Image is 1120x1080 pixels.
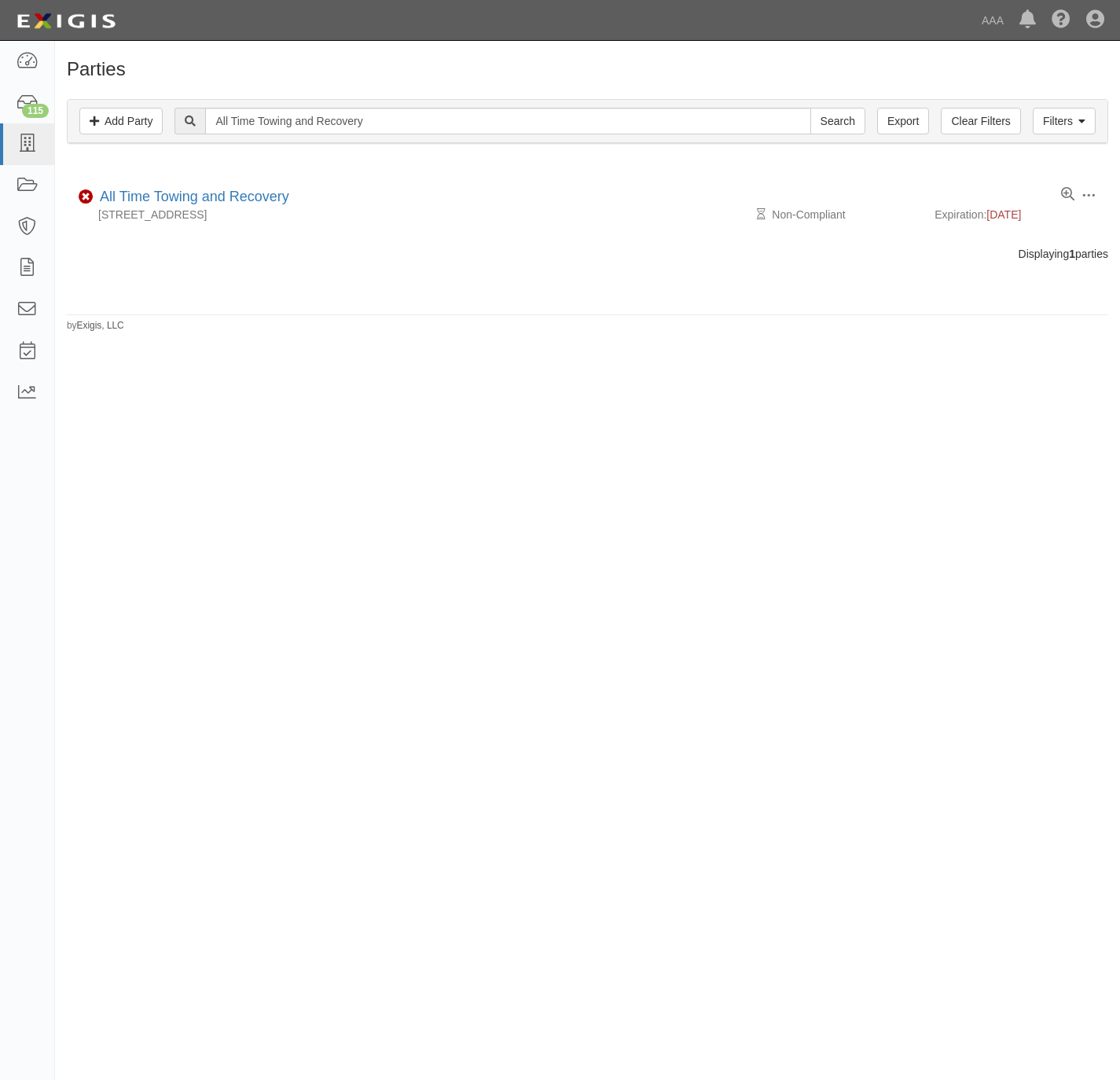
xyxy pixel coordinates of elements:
a: Exigis, LLC [77,320,124,331]
div: Expiration: [935,207,1108,222]
input: Search [205,108,810,134]
div: [STREET_ADDRESS] [67,207,761,222]
div: Displaying parties [55,246,1120,262]
small: by [67,319,124,332]
a: All Time Towing and Recovery [100,189,289,204]
span: [DATE] [986,208,1021,221]
div: 115 [22,104,49,118]
a: Filters [1033,108,1096,134]
input: Search [810,108,865,134]
b: 1 [1069,248,1075,260]
i: Pending Review [757,209,766,220]
a: Add Party [79,108,163,134]
i: Help Center - Complianz [1052,11,1070,30]
i: Non-Compliant [79,192,94,203]
h1: Parties [67,59,1108,79]
a: Clear Filters [941,108,1020,134]
div: All Time Towing and Recovery [94,187,289,208]
a: Export [877,108,929,134]
a: View results summary [1061,187,1074,203]
div: Non-Compliant [761,207,935,222]
img: logo-5460c22ac91f19d4615b14bd174203de0afe785f0fc80cf4dbbc73dc1793850b.png [12,7,120,35]
a: AAA [974,5,1012,36]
